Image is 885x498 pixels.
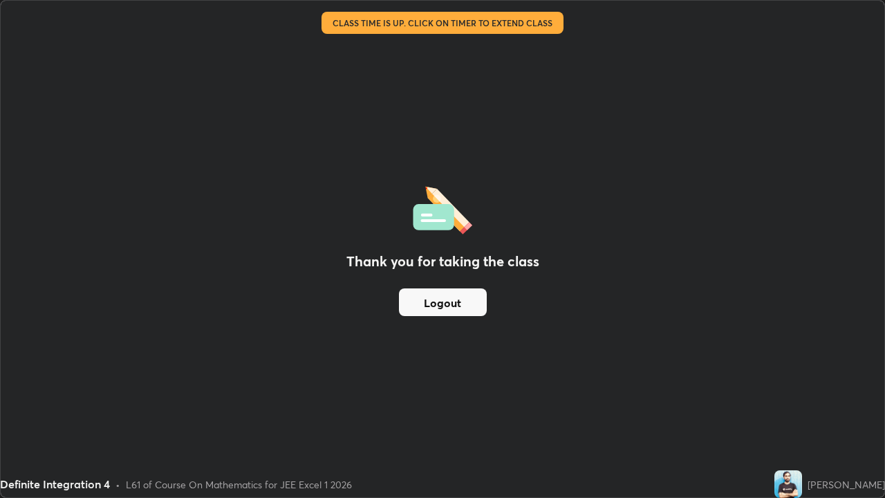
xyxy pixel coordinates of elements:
[774,470,802,498] img: 41f1aa9c7ca44fd2ad61e2e528ab5424.jpg
[808,477,885,492] div: [PERSON_NAME]
[126,477,352,492] div: L61 of Course On Mathematics for JEE Excel 1 2026
[346,251,539,272] h2: Thank you for taking the class
[115,477,120,492] div: •
[399,288,487,316] button: Logout
[413,182,472,234] img: offlineFeedback.1438e8b3.svg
